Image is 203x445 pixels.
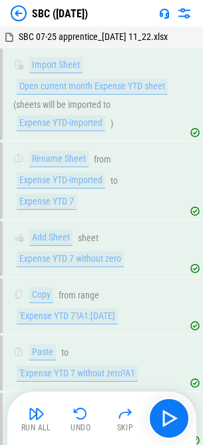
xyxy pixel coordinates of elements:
[17,308,118,324] div: 'Expense YTD 7'!A1:[DATE]
[78,290,99,300] div: range
[71,424,91,432] div: Undo
[159,8,170,19] img: Support
[59,290,76,300] div: from
[110,176,118,186] div: to
[17,79,168,95] div: Open current month Expense YTD sheet
[104,402,146,434] button: Skip
[21,424,51,432] div: Run All
[29,230,73,246] div: Add Sheet
[78,233,99,243] div: sheet
[11,5,27,21] img: Back
[19,31,168,42] span: SBC 07-25 apprentice_[DATE] 11_22.xlsx
[61,348,69,358] div: to
[94,155,111,165] div: from
[29,287,53,303] div: Copy
[32,7,88,20] div: SBC ([DATE])
[29,344,56,360] div: Paste
[176,5,192,21] img: Settings menu
[17,115,105,131] div: Expense YTD-imported
[17,366,138,382] div: 'Expense YTD 7 without zero'!A1
[13,57,175,131] div: ( sheets will be imported to )
[59,402,102,434] button: Undo
[73,406,89,422] img: Undo
[17,194,77,210] div: Expense YTD 7
[117,424,134,432] div: Skip
[29,57,83,73] div: Import Sheet
[15,402,58,434] button: Run All
[29,406,45,422] img: Run All
[29,151,89,167] div: Rename Sheet
[117,406,133,422] img: Skip
[158,408,180,429] img: Main button
[17,251,124,267] div: Expense YTD 7 without zero
[17,173,105,189] div: Expense YTD-imported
